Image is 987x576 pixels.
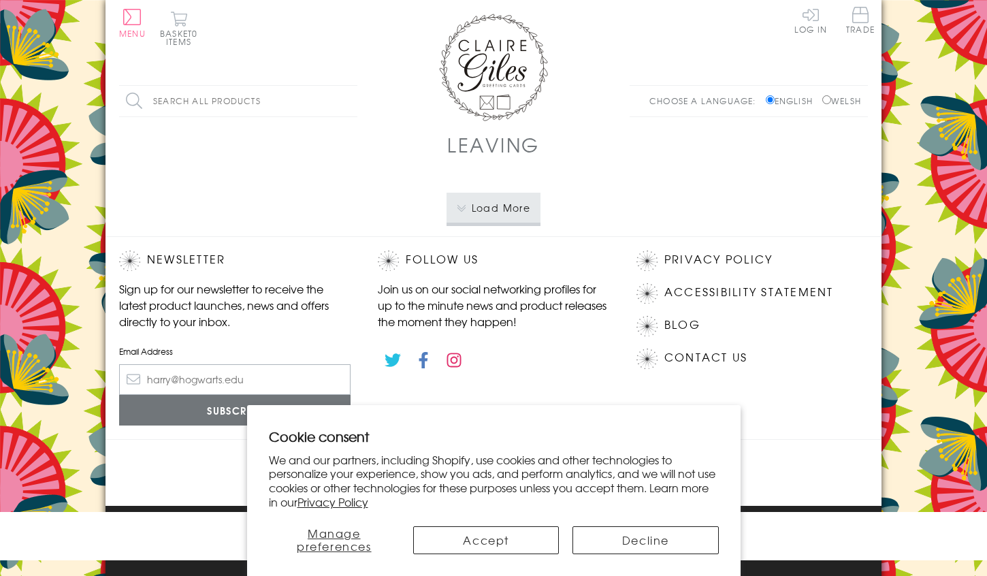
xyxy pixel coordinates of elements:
button: Decline [572,526,718,554]
button: Menu [119,9,146,37]
label: Email Address [119,345,351,357]
label: Welsh [822,95,861,107]
span: Manage preferences [297,525,372,554]
a: Accessibility Statement [664,283,834,302]
a: Blog [664,316,700,334]
input: harry@hogwarts.edu [119,364,351,395]
h2: Cookie consent [269,427,719,446]
input: Welsh [822,95,831,104]
h2: Follow Us [378,251,609,271]
button: Load More [447,193,541,223]
a: Contact Us [664,349,747,367]
input: Search [344,86,357,116]
a: Log In [794,7,827,33]
a: Trade [846,7,875,36]
img: Claire Giles Greetings Cards [439,14,548,121]
input: Search all products [119,86,357,116]
h1: Leaving [447,131,540,159]
label: English [766,95,820,107]
button: Basket0 items [160,11,197,46]
p: We and our partners, including Shopify, use cookies and other technologies to personalize your ex... [269,453,719,509]
p: Choose a language: [649,95,763,107]
span: Menu [119,27,146,39]
h2: Newsletter [119,251,351,271]
p: Sign up for our newsletter to receive the latest product launches, news and offers directly to yo... [119,281,351,330]
a: Privacy Policy [664,251,773,269]
p: Join us on our social networking profiles for up to the minute news and product releases the mome... [378,281,609,330]
span: 0 items [166,27,197,48]
span: Trade [846,7,875,33]
button: Accept [413,526,559,554]
input: Subscribe [119,395,351,426]
button: Manage preferences [269,526,400,554]
a: Privacy Policy [297,494,368,510]
input: English [766,95,775,104]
